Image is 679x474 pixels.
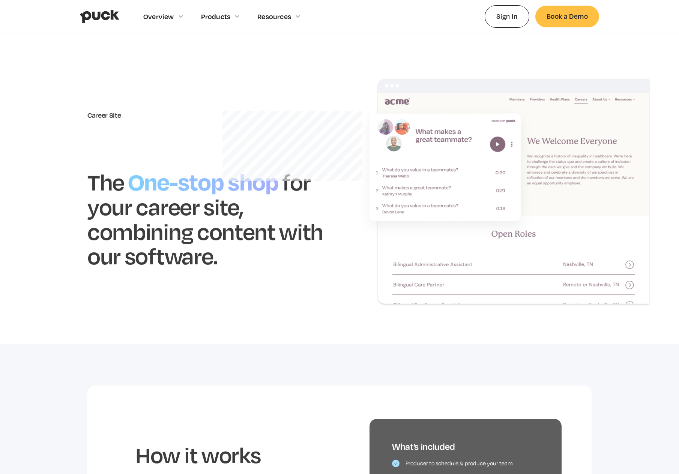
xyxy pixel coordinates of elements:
div: Products [201,12,231,21]
a: Sign In [485,5,529,27]
h1: for your career site, combining content with our software. [87,168,323,270]
div: Overview [143,12,174,21]
h1: One-stop shop [124,165,282,197]
h1: The [87,168,124,196]
div: Producer to schedule & produce your team [406,460,513,467]
div: Career Site [87,111,324,119]
a: Book a Demo [535,6,599,27]
div: Resources [257,12,291,21]
h2: How it works [135,441,291,468]
div: What’s included [392,441,539,452]
img: Checkmark icon [394,462,397,465]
